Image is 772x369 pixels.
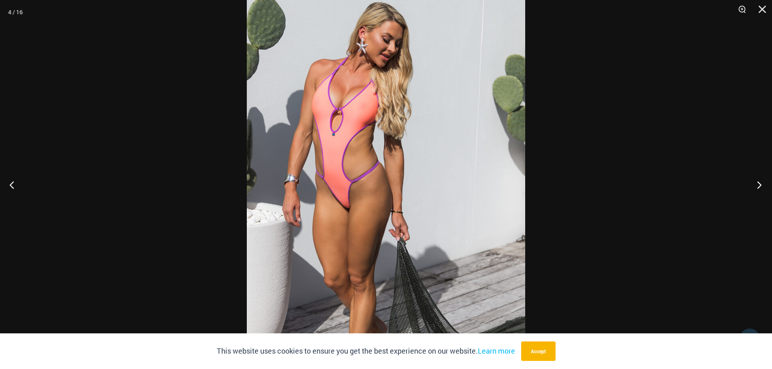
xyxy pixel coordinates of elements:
p: This website uses cookies to ensure you get the best experience on our website. [217,345,515,357]
a: Learn more [478,346,515,356]
button: Accept [521,341,556,361]
div: 4 / 16 [8,6,23,18]
button: Next [742,164,772,205]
